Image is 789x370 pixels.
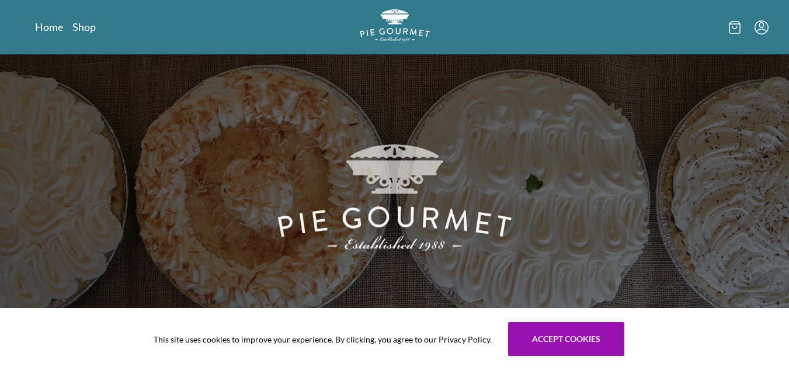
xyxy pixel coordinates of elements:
img: logo [360,9,430,42]
a: Shop [72,20,96,34]
a: Home [35,20,63,34]
a: Logo [360,9,430,45]
button: Menu [755,20,769,34]
span: This site uses cookies to improve your experience. By clicking, you agree to our Privacy Policy. [154,333,492,345]
button: Accept cookies [508,322,624,356]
